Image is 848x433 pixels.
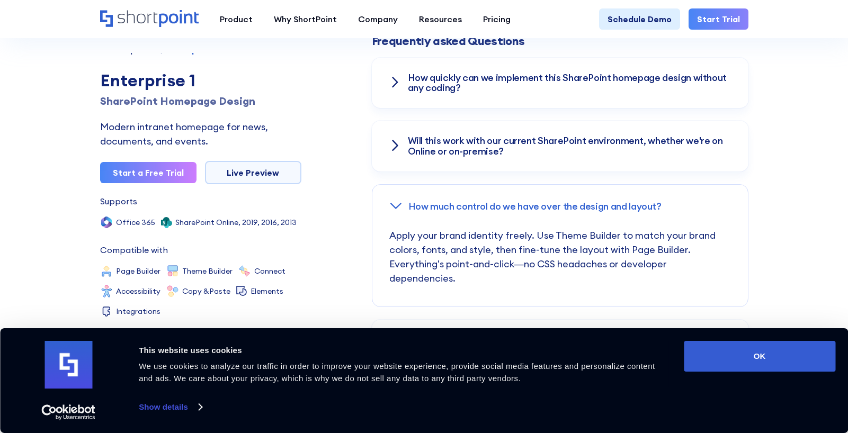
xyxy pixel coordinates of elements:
span: Frequently asked Questions [372,34,525,47]
div: Pricing [483,13,511,25]
a: Start a Free Trial [100,162,197,183]
div: Office 365 [116,219,155,226]
a: Live Preview [205,161,301,184]
span: We use cookies to analyze our traffic in order to improve your website experience, provide social... [139,362,655,383]
a: Company [347,8,408,30]
div: Modern intranet homepage for news, documents, and events. [100,120,301,148]
a: Show details [139,399,201,415]
h1: SharePoint Homepage Design [100,93,301,109]
a: Schedule Demo [599,8,680,30]
p: Apply your brand identity freely. Use Theme Builder to match your brand colors, fonts, and style,... [389,228,731,306]
div: Elements [251,287,283,295]
div: Product [220,13,253,25]
div: Copy &Paste [182,287,230,295]
div: Company [358,13,398,25]
div: Resources [419,13,462,25]
div: Connect [254,267,285,275]
div: Why ShortPoint [274,13,337,25]
div: Compatible with [100,246,168,254]
a: Resources [408,8,472,30]
h3: Will this work with our current SharePoint environment, whether we're on Online or on-premise? [408,136,731,157]
a: Start Trial [689,8,748,30]
div: Integrations [116,308,160,315]
button: OK [684,341,835,372]
a: Home [100,10,199,28]
div: Theme Builder [182,267,233,275]
a: Pricing [472,8,521,30]
a: Usercentrics Cookiebot - opens in a new window [22,404,115,420]
h3: How quickly can we implement this SharePoint homepage design without any coding? [408,73,731,94]
div: Accessibility [116,287,160,295]
img: logo [44,341,92,389]
div: Supports [100,197,137,205]
div: Enterprise 1 [100,68,301,93]
a: Product [209,8,263,30]
div: Enterprise 1 [169,46,218,54]
div: Page Builder [116,267,160,275]
h3: How much control do we have over the design and layout? [408,201,662,212]
div: SharePoint Online, 2019, 2016, 2013 [175,219,297,226]
a: Why ShortPoint [263,8,347,30]
div: This website uses cookies [139,344,660,357]
div: Templates [113,46,156,54]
